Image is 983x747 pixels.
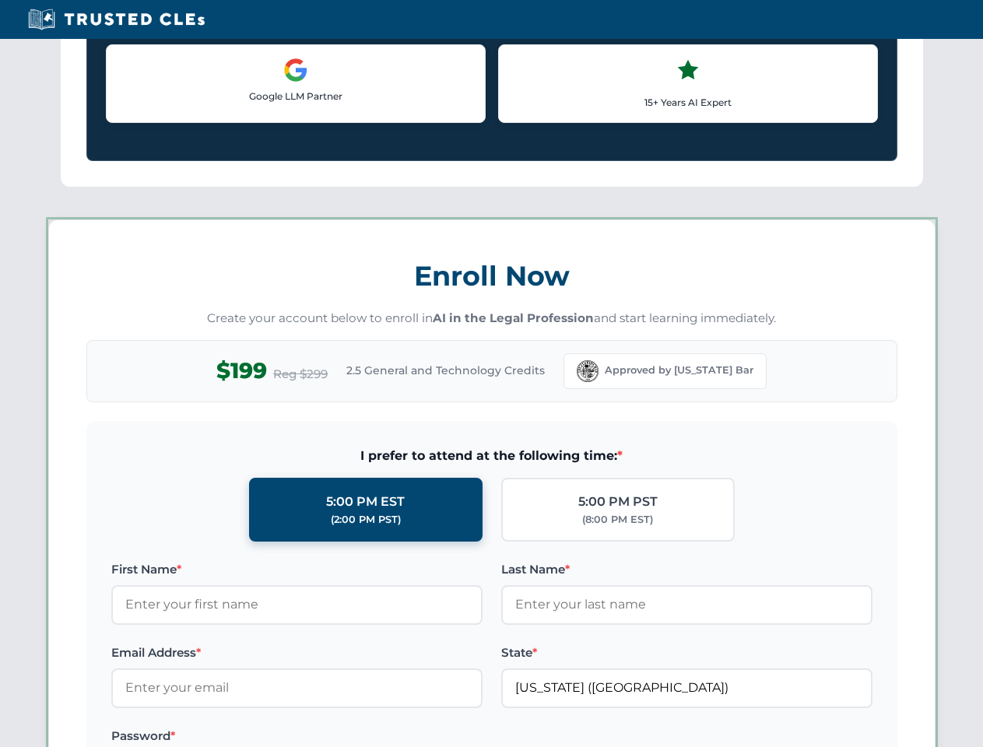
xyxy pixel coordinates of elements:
div: 5:00 PM PST [578,492,658,512]
img: Google [283,58,308,82]
h3: Enroll Now [86,251,897,300]
div: (2:00 PM PST) [331,512,401,528]
label: Last Name [501,560,872,579]
input: Florida (FL) [501,668,872,707]
p: Create your account below to enroll in and start learning immediately. [86,310,897,328]
span: Approved by [US_STATE] Bar [605,363,753,378]
p: 15+ Years AI Expert [511,95,865,110]
div: (8:00 PM EST) [582,512,653,528]
input: Enter your last name [501,585,872,624]
input: Enter your email [111,668,483,707]
label: Password [111,727,483,745]
img: Trusted CLEs [23,8,209,31]
span: Reg $299 [273,365,328,384]
p: Google LLM Partner [119,89,472,103]
label: State [501,644,872,662]
div: 5:00 PM EST [326,492,405,512]
label: Email Address [111,644,483,662]
strong: AI in the Legal Profession [433,310,594,325]
span: 2.5 General and Technology Credits [346,362,545,379]
label: First Name [111,560,483,579]
input: Enter your first name [111,585,483,624]
img: Florida Bar [577,360,599,382]
span: I prefer to attend at the following time: [111,446,872,466]
span: $199 [216,353,267,388]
